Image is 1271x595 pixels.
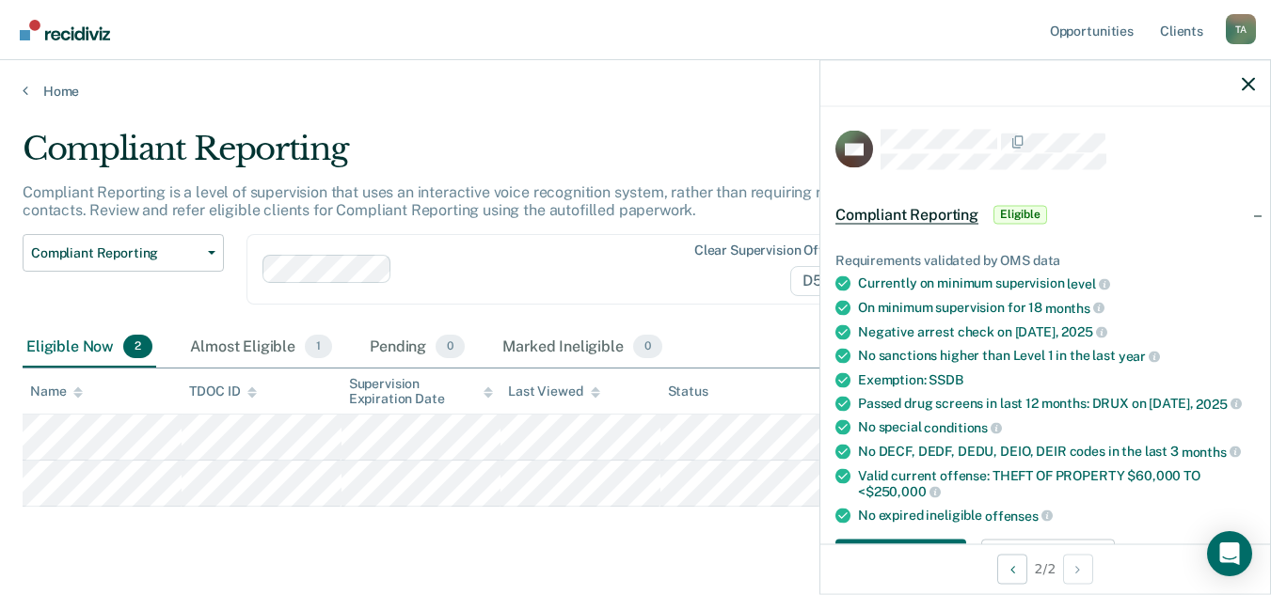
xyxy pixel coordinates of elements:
span: offenses [985,508,1053,523]
div: 2 / 2 [820,543,1270,593]
div: Valid current offense: THEFT OF PROPERTY $60,000 TO [858,467,1255,499]
span: 2025 [1061,324,1106,339]
div: Eligible Now [23,327,156,368]
div: T A [1226,14,1256,44]
span: 2025 [1196,396,1241,411]
span: <$250,000 [858,484,941,499]
div: Name [30,384,83,399]
span: 0 [436,335,465,359]
span: conditions [924,420,1001,435]
span: Eligible [993,205,1047,224]
div: Supervision Expiration Date [349,376,493,408]
span: months [1045,300,1104,315]
div: Exemption: [858,371,1255,387]
img: Recidiviz [20,20,110,40]
div: Open Intercom Messenger [1207,531,1252,576]
span: 1 [305,335,332,359]
button: Next Opportunity [1063,554,1093,584]
span: 0 [633,335,662,359]
div: No DECF, DEDF, DEDU, DEIO, DEIR codes in the last 3 [858,443,1255,460]
span: D50 [790,266,858,296]
button: Profile dropdown button [1226,14,1256,44]
span: level [1067,276,1109,291]
div: Almost Eligible [186,327,336,368]
div: On minimum supervision for 18 [858,299,1255,316]
div: Compliant Reporting [23,130,976,183]
div: Pending [366,327,469,368]
div: Negative arrest check on [DATE], [858,323,1255,340]
div: Marked Ineligible [499,327,666,368]
div: Requirements validated by OMS data [835,252,1255,268]
button: Update status [981,539,1114,576]
div: No sanctions higher than Level 1 in the last [858,348,1255,365]
div: Compliant ReportingEligible [820,184,1270,244]
div: No expired ineligible [858,507,1255,524]
a: Home [23,83,1248,100]
p: Compliant Reporting is a level of supervision that uses an interactive voice recognition system, ... [23,183,955,219]
span: year [1119,348,1160,363]
div: Status [668,384,708,399]
span: SSDB [929,371,962,386]
div: Last Viewed [508,384,599,399]
span: Compliant Reporting [31,245,200,261]
span: 2 [123,335,152,359]
span: months [1182,444,1241,459]
button: Previous Opportunity [997,554,1027,584]
div: No special [858,419,1255,436]
a: Navigate to form link [835,539,974,576]
div: Clear supervision officers [694,243,854,258]
div: TDOC ID [189,384,257,399]
div: Currently on minimum supervision [858,275,1255,292]
span: Compliant Reporting [835,205,978,224]
div: Passed drug screens in last 12 months: DRUX on [DATE], [858,395,1255,412]
button: Auto-fill referral [835,539,966,576]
